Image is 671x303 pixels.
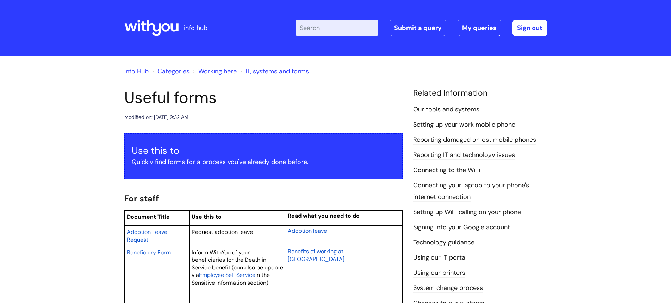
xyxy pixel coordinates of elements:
h4: Related Information [413,88,547,98]
a: Using our printers [413,268,465,278]
a: Our tools and systems [413,105,479,114]
h3: Use this to [132,145,395,156]
span: Document Title [127,213,170,220]
span: Inform WithYou of your beneficiaries for the Death in Service benefit (can also be update via [192,249,283,279]
a: Connecting your laptop to your phone's internet connection [413,181,529,201]
span: Use this to [192,213,222,220]
p: Quickly find forms for a process you've already done before. [132,156,395,168]
a: Info Hub [124,67,149,75]
div: | - [296,20,547,36]
a: Sign out [512,20,547,36]
a: My queries [458,20,501,36]
span: Employee Self Service [199,271,255,279]
a: Beneficiary Form [127,248,171,256]
a: Connecting to the WiFi [413,166,480,175]
li: Solution home [150,66,190,77]
a: Setting up your work mobile phone [413,120,515,129]
span: For staff [124,193,159,204]
li: Working here [191,66,237,77]
a: IT, systems and forms [246,67,309,75]
a: Benefits of working at [GEOGRAPHIC_DATA] [288,247,344,263]
a: Categories [157,67,190,75]
a: Adoption leave [288,226,327,235]
a: Using our IT portal [413,253,467,262]
span: Request adoption leave [192,228,253,236]
a: Setting up WiFi calling on your phone [413,208,521,217]
span: Benefits of working at [GEOGRAPHIC_DATA] [288,248,344,263]
a: System change process [413,284,483,293]
a: Signing into your Google account [413,223,510,232]
span: Adoption leave [288,227,327,235]
a: Adoption Leave Request [127,228,167,244]
div: Modified on: [DATE] 9:32 AM [124,113,188,122]
span: Adoption Leave Request [127,228,167,243]
p: info hub [184,22,207,34]
a: Reporting damaged or lost mobile phones [413,135,536,145]
h1: Useful forms [124,88,403,107]
a: Submit a query [390,20,446,36]
a: Reporting IT and technology issues [413,151,515,160]
span: Read what you need to do [288,212,360,219]
span: in the Sensitive Information section) [192,271,270,286]
a: Technology guidance [413,238,474,247]
input: Search [296,20,378,36]
li: IT, systems and forms [238,66,309,77]
a: Employee Self Service [199,271,255,279]
a: Working here [198,67,237,75]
